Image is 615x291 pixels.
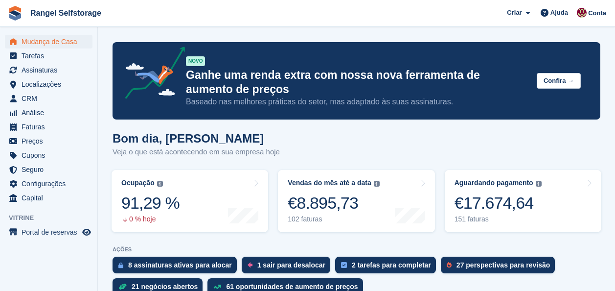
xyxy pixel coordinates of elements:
[22,92,80,105] span: CRM
[5,63,92,77] a: menu
[22,106,80,120] span: Análise
[186,97,529,107] p: Baseado nas melhores práticas do setor, mas adaptado às suas assinaturas.
[507,8,522,18] span: Criar
[121,193,180,213] div: 91,29 %
[121,179,155,187] div: Ocupação
[121,215,180,223] div: 0 % hoje
[113,132,280,145] h1: Bom dia, [PERSON_NAME]
[186,56,205,66] div: NOVO
[257,261,325,269] div: 1 sair para desalocar
[5,134,92,148] a: menu
[112,170,268,232] a: Ocupação 91,29 % 0 % hoje
[335,257,441,278] a: 2 tarefas para completar
[22,35,80,48] span: Mudança de Casa
[288,215,379,223] div: 102 faturas
[537,73,581,89] button: Confira →
[374,181,380,187] img: icon-info-grey-7440780725fd019a000dd9b08b2336e03edf1995a4989e88bcd33f0948082b44.svg
[248,262,252,268] img: move_outs_to_deallocate_icon-f764333ba52eb49d3ac5e1228854f67142a1ed5810a6f6cc68b1a99e826820c5.svg
[226,283,358,291] div: 61 oportunidades de aumento de preços
[455,193,542,213] div: €17.674,64
[352,261,431,269] div: 2 tarefas para completar
[5,77,92,91] a: menu
[5,106,92,120] a: menu
[22,191,80,205] span: Capital
[128,261,232,269] div: 8 assinaturas ativas para alocar
[455,179,533,187] div: Aguardando pagamento
[288,193,379,213] div: €8.895,73
[118,262,123,268] img: active_subscription_to_allocate_icon-d502201f5373d7db506a760aba3b589e785aa758c864c3986d89f69b8ff3...
[456,261,550,269] div: 27 perspectivas para revisão
[9,213,97,223] span: Vitrine
[242,257,335,278] a: 1 sair para desalocar
[113,257,242,278] a: 8 assinaturas ativas para alocar
[536,181,542,187] img: icon-info-grey-7440780725fd019a000dd9b08b2336e03edf1995a4989e88bcd33f0948082b44.svg
[213,285,221,289] img: price_increase_opportunities-93ffe204e8149a01c8c9dc8f82e8f89637d9d84a8eef4429ea346261dce0b2c0.svg
[113,146,280,158] p: Veja o que está acontecendo em sua empresa hoje
[5,225,92,239] a: menu
[278,170,434,232] a: Vendas do mês até a data €8.895,73 102 faturas
[118,283,127,290] img: deal-1b604bf984904fb50ccaf53a9ad4b4a5d6e5aea283cecdc64d6e3604feb123c2.svg
[5,191,92,205] a: menu
[22,148,80,162] span: Cupons
[341,262,347,268] img: task-75834270c22a3079a89374b754ae025e5fb1db73e45f91037f5363f120a921f8.svg
[22,120,80,134] span: Faturas
[117,47,185,102] img: price-adjustments-announcement-icon-8257ccfd72463d97f412b2fc003d46551f7dbcb40ab6d574587a9cd5c0d94...
[22,177,80,191] span: Configurações
[22,225,80,239] span: Portal de reservas
[5,163,92,176] a: menu
[5,49,92,63] a: menu
[5,92,92,105] a: menu
[588,8,606,18] span: Conta
[445,170,601,232] a: Aguardando pagamento €17.674,64 151 faturas
[113,246,600,253] p: AÇÕES
[447,262,452,268] img: prospect-51fa495bee0391a8d652442698ab0144808aea92771e9ea1ae160a38d050c398.svg
[26,5,105,21] a: Rangel Selfstorage
[5,35,92,48] a: menu
[5,120,92,134] a: menu
[288,179,371,187] div: Vendas do mês até a data
[5,177,92,191] a: menu
[8,6,23,21] img: stora-icon-8386f47178a22dfd0bd8f6a31ec36ba5ce8667c1dd55bd0f319d3a0aa187defe.svg
[455,215,542,223] div: 151 faturas
[22,63,80,77] span: Assinaturas
[22,134,80,148] span: Preços
[157,181,163,187] img: icon-info-grey-7440780725fd019a000dd9b08b2336e03edf1995a4989e88bcd33f0948082b44.svg
[22,77,80,91] span: Localizações
[441,257,560,278] a: 27 perspectivas para revisão
[577,8,587,18] img: Diana Moreira
[186,68,529,97] p: Ganhe uma renda extra com nossa nova ferramenta de aumento de preços
[132,283,198,291] div: 21 negócios abertos
[22,163,80,176] span: Seguro
[22,49,80,63] span: Tarefas
[81,226,92,238] a: Loja de pré-visualização
[550,8,568,18] span: Ajuda
[5,148,92,162] a: menu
